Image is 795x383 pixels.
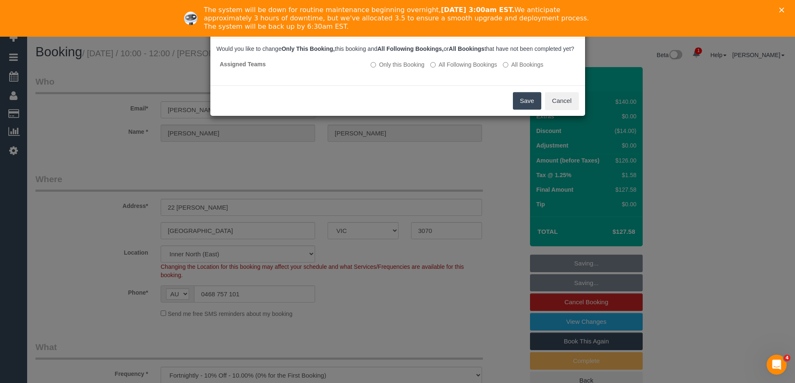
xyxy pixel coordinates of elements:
[545,92,579,110] button: Cancel
[784,355,790,361] span: 4
[441,6,514,14] b: [DATE] 3:00am EST.
[779,8,787,13] div: Close
[371,60,424,69] label: All other bookings in the series will remain the same.
[217,45,579,53] p: Would you like to change this booking and or that have not been completed yet?
[503,60,543,69] label: All bookings that have not been completed yet will be changed.
[377,45,444,52] b: All Following Bookings,
[184,12,197,25] img: Profile image for Ellie
[449,45,485,52] b: All Bookings
[220,61,266,68] strong: Assigned Teams
[204,6,598,31] div: The system will be down for routine maintenance beginning overnight, We anticipate approximately ...
[430,62,436,68] input: All Following Bookings
[513,92,541,110] button: Save
[282,45,335,52] b: Only This Booking,
[430,60,497,69] label: This and all the bookings after it will be changed.
[767,355,787,375] iframe: Intercom live chat
[371,62,376,68] input: Only this Booking
[503,62,508,68] input: All Bookings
